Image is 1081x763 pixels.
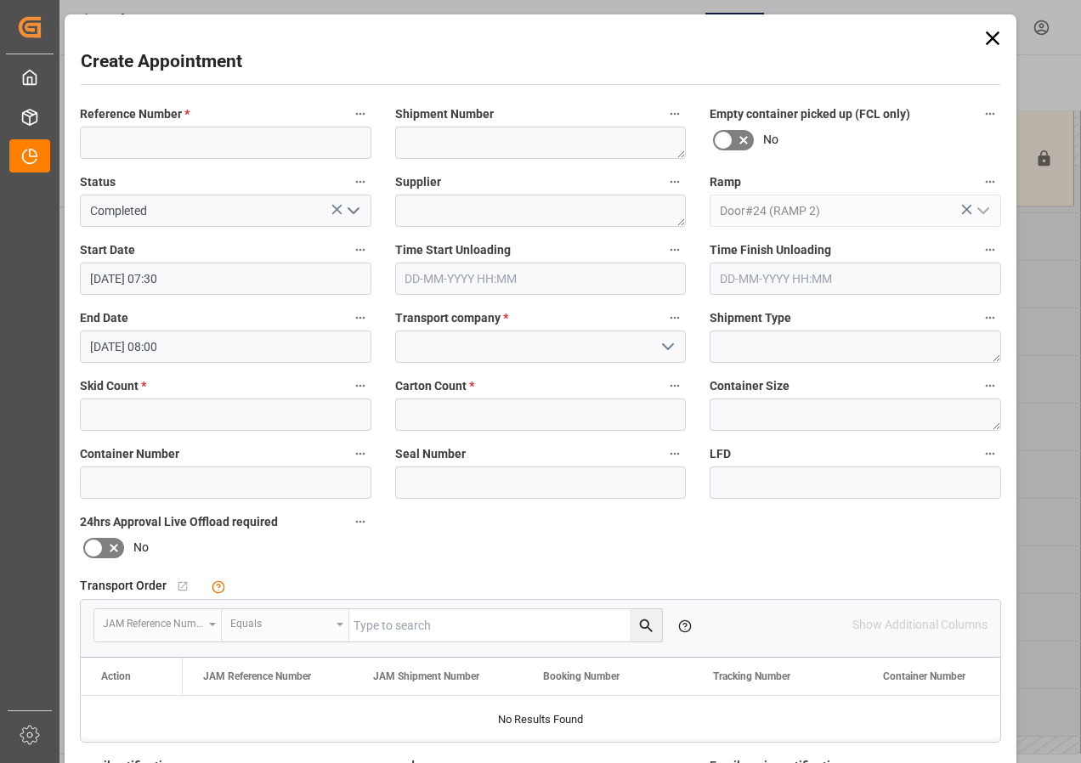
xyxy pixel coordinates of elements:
span: Supplier [395,173,441,191]
button: Shipment Number [664,103,686,125]
span: LFD [710,445,731,463]
button: open menu [969,198,994,224]
span: End Date [80,309,128,327]
span: Empty container picked up (FCL only) [710,105,910,123]
input: Type to search/select [710,195,1001,227]
button: Carton Count * [664,375,686,397]
button: Supplier [664,171,686,193]
span: Carton Count [395,377,474,395]
span: No [133,539,149,557]
input: DD-MM-YYYY HH:MM [80,331,371,363]
span: Container Size [710,377,790,395]
button: Reference Number * [349,103,371,125]
button: End Date [349,307,371,329]
button: Start Date [349,239,371,261]
button: open menu [339,198,365,224]
span: Start Date [80,241,135,259]
input: DD-MM-YYYY HH:MM [710,263,1001,295]
button: 24hrs Approval Live Offload required [349,511,371,533]
input: Type to search/select [80,195,371,227]
span: Container Number [80,445,179,463]
span: JAM Reference Number [203,670,311,682]
span: Reference Number [80,105,190,123]
span: Seal Number [395,445,466,463]
span: Status [80,173,116,191]
button: Transport company * [664,307,686,329]
button: open menu [654,334,680,360]
button: Shipment Type [979,307,1001,329]
span: Skid Count [80,377,146,395]
button: Time Start Unloading [664,239,686,261]
input: Type to search [349,609,662,641]
span: Transport Order [80,577,167,595]
span: Shipment Type [710,309,791,327]
span: 24hrs Approval Live Offload required [80,513,278,531]
div: Action [101,670,131,682]
button: open menu [94,609,222,641]
span: Container Number [883,670,965,682]
h2: Create Appointment [81,48,242,76]
span: Ramp [710,173,741,191]
button: Empty container picked up (FCL only) [979,103,1001,125]
input: DD-MM-YYYY HH:MM [80,263,371,295]
span: No [763,131,778,149]
span: Shipment Number [395,105,494,123]
button: LFD [979,443,1001,465]
button: Container Number [349,443,371,465]
button: Status [349,171,371,193]
input: DD-MM-YYYY HH:MM [395,263,687,295]
button: Seal Number [664,443,686,465]
span: Tracking Number [713,670,790,682]
button: Skid Count * [349,375,371,397]
span: JAM Shipment Number [373,670,479,682]
span: Booking Number [543,670,620,682]
span: Time Start Unloading [395,241,511,259]
button: Ramp [979,171,1001,193]
button: Container Size [979,375,1001,397]
div: JAM Reference Number [103,612,203,631]
span: Time Finish Unloading [710,241,831,259]
span: Transport company [395,309,508,327]
button: open menu [222,609,349,641]
button: Time Finish Unloading [979,239,1001,261]
button: search button [630,609,662,641]
div: Equals [230,612,331,631]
